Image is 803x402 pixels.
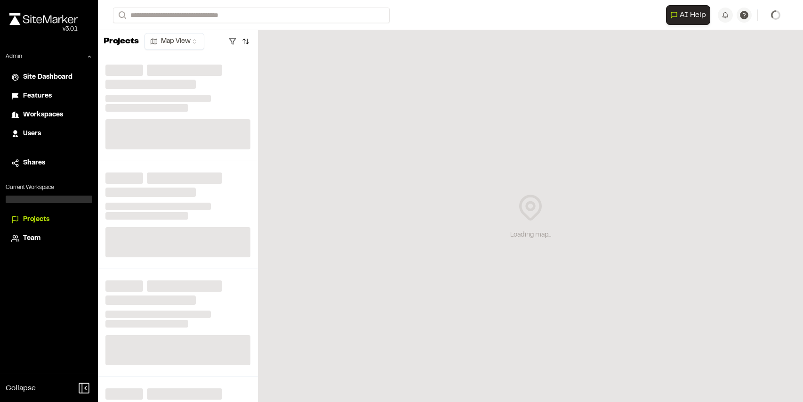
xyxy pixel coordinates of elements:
[11,214,87,225] a: Projects
[6,183,92,192] p: Current Workspace
[666,5,714,25] div: Open AI Assistant
[11,72,87,82] a: Site Dashboard
[23,129,41,139] span: Users
[104,35,139,48] p: Projects
[23,110,63,120] span: Workspaces
[23,91,52,101] span: Features
[666,5,710,25] button: Open AI Assistant
[11,233,87,244] a: Team
[11,129,87,139] a: Users
[23,233,40,244] span: Team
[11,91,87,101] a: Features
[510,230,551,240] div: Loading map...
[23,158,45,168] span: Shares
[6,383,36,394] span: Collapse
[113,8,130,23] button: Search
[6,52,22,61] p: Admin
[11,110,87,120] a: Workspaces
[23,214,49,225] span: Projects
[11,158,87,168] a: Shares
[23,72,72,82] span: Site Dashboard
[9,25,78,33] div: Oh geez...please don't...
[680,9,706,21] span: AI Help
[9,13,78,25] img: rebrand.png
